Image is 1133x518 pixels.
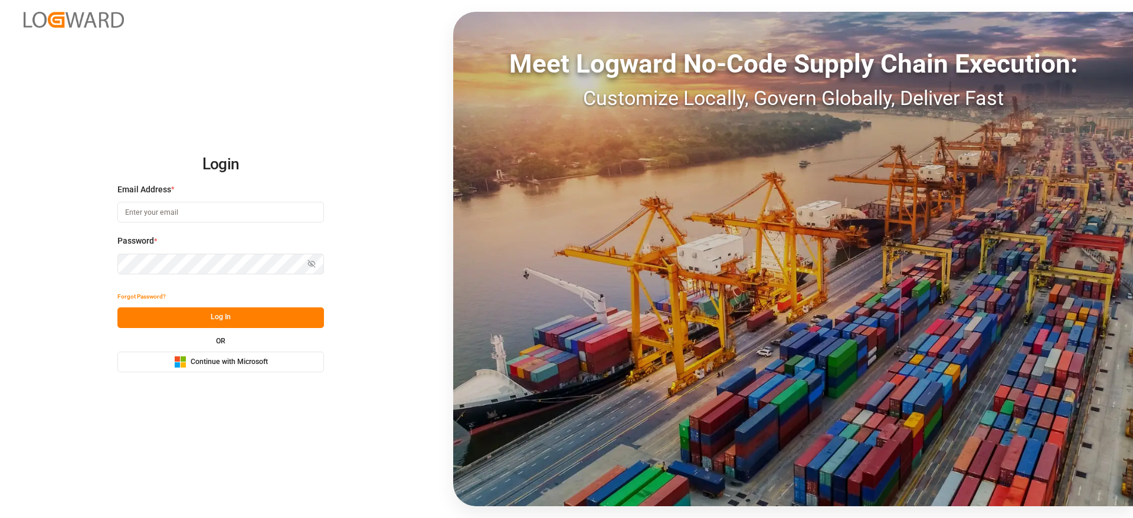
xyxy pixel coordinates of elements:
[117,183,171,196] span: Email Address
[117,287,166,307] button: Forgot Password?
[117,307,324,328] button: Log In
[117,202,324,222] input: Enter your email
[117,352,324,372] button: Continue with Microsoft
[216,337,225,345] small: OR
[191,357,268,368] span: Continue with Microsoft
[117,235,154,247] span: Password
[24,12,124,28] img: Logward_new_orange.png
[117,146,324,183] h2: Login
[453,83,1133,113] div: Customize Locally, Govern Globally, Deliver Fast
[453,44,1133,83] div: Meet Logward No-Code Supply Chain Execution:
